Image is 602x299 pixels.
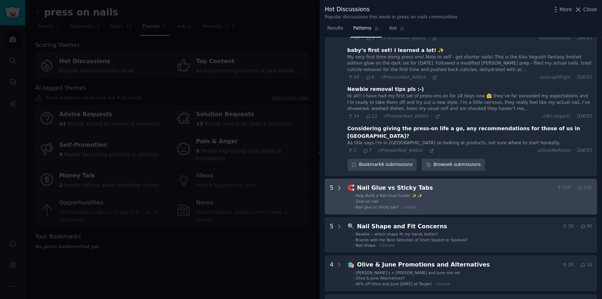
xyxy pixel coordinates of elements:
[378,148,423,153] span: r/PressonNail_Addict
[347,223,355,230] span: 🔍
[347,261,355,268] span: 🛍️
[356,193,422,198] span: Help Build a Nail Glue Guide! ✨ ✨
[356,199,378,203] span: Glue on nail
[428,75,430,80] span: ·
[351,23,381,38] a: Patterns
[362,75,363,80] span: ·
[325,14,457,21] div: Popular discussions this week in press on nails communities
[573,113,575,120] span: ·
[347,85,424,93] div: Newbie removal tips pls :-)
[562,223,574,230] span: 36
[353,237,354,242] div: -
[353,199,354,204] div: -
[356,271,460,275] span: [PERSON_NAME]’s + [PERSON_NAME] and June mix set
[539,35,571,41] span: u/beauxbeaux
[362,36,363,41] span: ·
[353,243,354,248] div: -
[347,159,417,171] div: Bookmark 6 submissions
[330,222,333,248] div: 5
[401,205,417,209] span: + 2 more
[356,205,399,209] span: Nail glue or sticky tab?
[347,54,592,73] div: My very first time doing press ons! Note to self - get shorter nails! This is the Kiss Voguish Fa...
[325,5,457,14] div: Hot Discussions
[389,25,397,32] span: Ask
[356,276,405,280] span: Olive & June Alternatives?
[428,36,430,41] span: ·
[381,75,426,80] span: r/PressonNail_Addict
[356,282,432,286] span: 40% off Olive and June [DATE] at Target!
[556,185,571,191] span: 150
[577,74,592,81] span: [DATE]
[347,93,592,112] div: Hi all!! I have had my first set of press-ons on for 18 days now 🤗 they’ve far exceeded my expect...
[380,114,381,119] span: ·
[552,6,572,13] button: More
[327,25,343,32] span: Results
[383,114,428,119] span: r/PressonNail_Addict
[577,148,592,154] span: [DATE]
[353,281,354,286] div: -
[330,184,333,210] div: 5
[580,262,592,268] span: 14
[426,148,427,153] span: ·
[353,232,354,237] div: -
[540,74,570,81] span: u/seraphflight
[353,25,371,32] span: Patterns
[357,260,559,269] div: Olive & June Promotions and Alternatives
[577,113,592,120] span: [DATE]
[576,262,578,268] span: ·
[576,223,578,230] span: ·
[347,74,359,81] span: 49
[562,262,574,268] span: 26
[365,35,374,41] span: 9
[359,148,360,153] span: ·
[374,148,375,153] span: ·
[379,243,395,247] span: + 2 more
[353,276,354,281] div: -
[573,185,575,191] span: ·
[377,36,378,41] span: ·
[574,6,597,13] button: Close
[435,282,450,286] span: + 1 more
[542,113,571,120] span: u/Bri-organic
[365,113,377,120] span: 22
[431,114,432,119] span: ·
[362,114,363,119] span: ·
[356,232,438,236] span: Newbie— which shape fit my hands better?
[347,140,592,146] div: As title says I'm in [GEOGRAPHIC_DATA] so looking at products, not sure where to start honestly.
[347,113,359,120] span: 34
[347,47,444,54] div: baby’s first set! I learned a lot! ✨
[580,223,592,230] span: 36
[353,205,354,210] div: -
[573,148,575,154] span: ·
[325,23,346,38] a: Results
[356,243,377,247] span: Nail shape.
[573,74,575,81] span: ·
[377,75,378,80] span: ·
[577,185,592,191] span: 126
[381,35,426,40] span: r/PressonNail_Addict
[365,74,374,81] span: 6
[347,159,417,171] button: Bookmark6 submissions
[347,148,356,154] span: 2
[353,193,354,198] div: -
[560,6,572,13] span: More
[357,222,559,231] div: Nail Shape and Fit Concerns
[353,270,354,275] div: -
[347,125,592,140] div: Considering giving the press-on life a go, any recommendations for those of us in [GEOGRAPHIC_DATA]?
[577,35,592,41] span: [DATE]
[347,35,359,41] span: 14
[363,148,372,154] span: 7
[356,238,468,242] span: Brands with the Best Selection of Short Square or Squoval?
[573,35,575,41] span: ·
[330,260,333,286] div: 4
[583,6,597,13] span: Close
[347,184,355,191] span: 🧲
[422,159,485,171] a: Browse6 submissions
[537,148,571,154] span: u/GiveMeRoom
[357,184,554,193] div: Nail Glue vs Sticky Tabs
[387,23,407,38] a: Ask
